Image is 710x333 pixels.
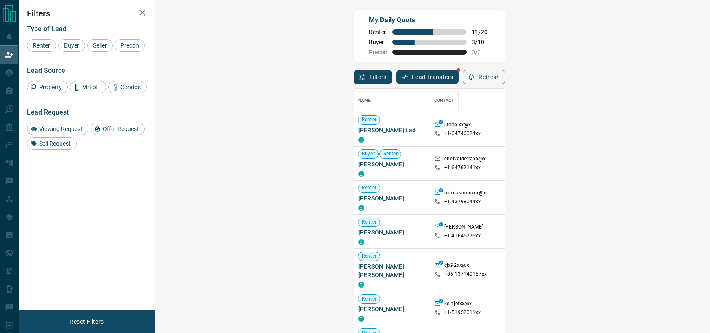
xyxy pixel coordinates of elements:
[369,15,490,25] p: My Daily Quota
[444,309,481,316] p: +1- 51952011xx
[108,81,147,93] div: Condos
[358,184,380,192] span: Renter
[358,316,364,322] div: condos.ca
[79,84,103,91] span: MrLoft
[444,224,483,232] p: [PERSON_NAME]
[87,39,113,52] div: Seller
[61,42,82,49] span: Buyer
[472,29,490,35] span: 11 / 20
[444,300,472,309] p: kelnjefxx@x
[27,25,67,33] span: Type of Lead
[27,67,65,75] span: Lead Source
[434,89,454,112] div: Contact
[358,150,378,157] span: Buyer
[64,314,109,329] button: Reset Filters
[369,29,387,35] span: Renter
[36,125,85,132] span: Viewing Request
[117,84,144,91] span: Condos
[358,171,364,177] div: condos.ca
[354,70,392,84] button: Filters
[36,140,74,147] span: Sell Request
[27,123,88,135] div: Viewing Request
[472,49,490,56] span: 0 / 0
[380,150,401,157] span: Renter
[27,39,56,52] div: Renter
[444,271,487,278] p: +86- 137140157xx
[444,164,481,171] p: +1- 64762141xx
[358,262,426,279] span: [PERSON_NAME] [PERSON_NAME]
[70,81,106,93] div: MrLoft
[358,194,426,202] span: [PERSON_NAME]
[90,42,110,49] span: Seller
[369,39,387,45] span: Buyer
[354,89,430,112] div: Name
[358,89,371,112] div: Name
[358,116,380,123] span: Renter
[444,121,471,130] p: jitenplxx@x
[358,137,364,143] div: condos.ca
[100,125,142,132] span: Offer Request
[358,296,380,303] span: Renter
[358,126,426,134] span: [PERSON_NAME] Lad
[115,39,145,52] div: Precon
[27,137,77,150] div: Sell Request
[358,160,426,168] span: [PERSON_NAME]
[472,39,490,45] span: 3 / 10
[358,239,364,245] div: condos.ca
[396,70,459,84] button: Lead Transfers
[444,130,481,137] p: +1- 64746024xx
[358,305,426,313] span: [PERSON_NAME]
[58,39,85,52] div: Buyer
[27,81,68,93] div: Property
[463,70,505,84] button: Refresh
[358,218,380,226] span: Renter
[369,49,387,56] span: Precon
[444,155,486,164] p: choivalderraxx@x
[444,262,469,271] p: cjx92xx@x
[91,123,145,135] div: Offer Request
[27,108,69,116] span: Lead Request
[36,84,65,91] span: Property
[358,205,364,211] div: condos.ca
[358,282,364,288] div: condos.ca
[27,8,147,19] h2: Filters
[358,228,426,237] span: [PERSON_NAME]
[30,42,53,49] span: Renter
[444,189,486,198] p: nicolasmomxx@x
[444,198,481,205] p: +1- 43798044xx
[444,232,481,240] p: +1- 41645776xx
[117,42,142,49] span: Precon
[358,253,380,260] span: Renter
